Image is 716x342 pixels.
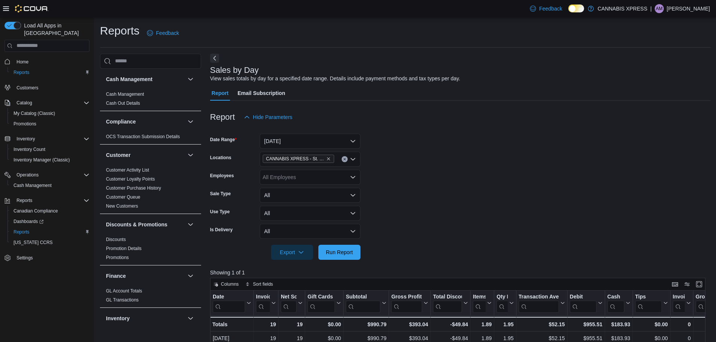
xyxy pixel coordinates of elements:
button: Reports [8,227,92,237]
p: CANNABIS XPRESS [598,4,647,13]
button: Date [213,293,251,312]
div: Date [213,293,245,300]
button: Columns [210,280,242,289]
span: Discounts [106,237,126,243]
button: Export [271,245,313,260]
span: Run Report [326,249,353,256]
h1: Reports [100,23,139,38]
input: Dark Mode [568,5,584,12]
button: Discounts & Promotions [186,220,195,229]
div: Discounts & Promotions [100,235,201,265]
button: Discounts & Promotions [106,221,185,228]
div: $955.51 [570,320,602,329]
span: Operations [17,172,39,178]
a: Customer Activity List [106,167,149,173]
div: Compliance [100,132,201,144]
button: Customers [2,82,92,93]
div: Debit [570,293,596,300]
div: Tips [635,293,662,312]
span: Canadian Compliance [11,206,89,215]
button: Cash Management [186,75,195,84]
h3: Inventory [106,315,130,322]
div: Cash [607,293,624,300]
span: Customers [17,85,38,91]
span: Canadian Compliance [14,208,58,214]
span: Operations [14,170,89,179]
div: 19 [256,320,276,329]
a: Canadian Compliance [11,206,61,215]
div: Total Discount [433,293,462,312]
span: Settings [14,253,89,262]
button: Reports [2,195,92,206]
button: Home [2,56,92,67]
span: Reports [14,196,89,205]
span: Home [14,57,89,66]
button: Subtotal [346,293,386,312]
div: Invoices Sold [256,293,270,312]
span: Reports [11,227,89,237]
span: Customer Purchase History [106,185,161,191]
div: 19 [281,320,303,329]
button: Inventory [106,315,185,322]
div: Date [213,293,245,312]
a: Customers [14,83,41,92]
div: Totals [212,320,251,329]
a: Cash Management [11,181,54,190]
div: $990.79 [346,320,386,329]
div: Gross Profit [391,293,422,312]
span: Promotions [14,121,36,127]
div: Ashton Melnyk [655,4,664,13]
button: Catalog [14,98,35,107]
p: | [650,4,652,13]
span: OCS Transaction Submission Details [106,134,180,140]
h3: Finance [106,272,126,280]
button: Remove CANNABIS XPRESS - St. Andrews (Water Street) from selection in this group [326,157,331,161]
span: Customer Queue [106,194,140,200]
button: Invoices Ref [673,293,691,312]
span: Dashboards [11,217,89,226]
a: Dashboards [11,217,47,226]
div: Qty Per Transaction [497,293,507,300]
button: Sort fields [242,280,276,289]
span: [US_STATE] CCRS [14,240,53,246]
button: Compliance [106,118,185,125]
span: Reports [17,197,32,203]
button: Customer [186,151,195,160]
button: Inventory [2,134,92,144]
h3: Cash Management [106,75,153,83]
span: Washington CCRS [11,238,89,247]
button: [DATE] [260,134,360,149]
div: View sales totals by day for a specified date range. Details include payment methods and tax type... [210,75,460,83]
h3: Customer [106,151,130,159]
button: Items Per Transaction [473,293,492,312]
span: Feedback [156,29,179,37]
button: Gross Profit [391,293,428,312]
button: All [260,206,360,221]
a: Promotions [106,255,129,260]
a: [US_STATE] CCRS [11,238,56,247]
div: Finance [100,286,201,307]
button: Net Sold [281,293,303,312]
a: GL Transactions [106,297,139,303]
span: Customer Activity List [106,167,149,173]
span: Sort fields [253,281,273,287]
label: Employees [210,173,234,179]
a: Customer Queue [106,194,140,200]
a: Inventory Count [11,145,48,154]
span: Cash Management [106,91,144,97]
button: Cash [607,293,630,312]
p: Showing 1 of 1 [210,269,711,276]
a: Inventory Manager (Classic) [11,155,73,164]
div: Transaction Average [518,293,559,312]
span: Inventory [17,136,35,142]
div: 1.89 [473,320,492,329]
button: Inventory Manager (Classic) [8,155,92,165]
span: Catalog [17,100,32,106]
span: Inventory Count [14,146,45,152]
span: CANNABIS XPRESS - St. [PERSON_NAME] ([GEOGRAPHIC_DATA]) [266,155,325,163]
button: Display options [683,280,692,289]
h3: Report [210,113,235,122]
div: Gift Card Sales [307,293,335,312]
button: Reports [14,196,35,205]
